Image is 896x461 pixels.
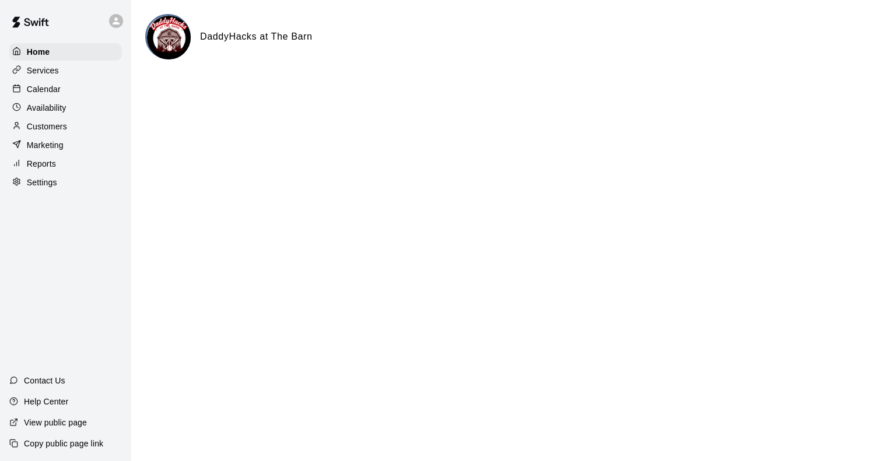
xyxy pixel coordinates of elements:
[9,62,122,79] a: Services
[147,16,191,59] img: DaddyHacks at The Barn logo
[24,438,103,449] p: Copy public page link
[27,121,67,132] p: Customers
[9,43,122,61] a: Home
[27,65,59,76] p: Services
[9,99,122,117] a: Availability
[27,102,66,114] p: Availability
[9,80,122,98] a: Calendar
[9,136,122,154] a: Marketing
[27,139,64,151] p: Marketing
[24,375,65,386] p: Contact Us
[27,46,50,58] p: Home
[24,396,68,407] p: Help Center
[9,155,122,173] a: Reports
[200,29,313,44] h6: DaddyHacks at The Barn
[27,158,56,170] p: Reports
[27,177,57,188] p: Settings
[9,118,122,135] a: Customers
[27,83,61,95] p: Calendar
[24,417,87,428] p: View public page
[9,174,122,191] a: Settings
